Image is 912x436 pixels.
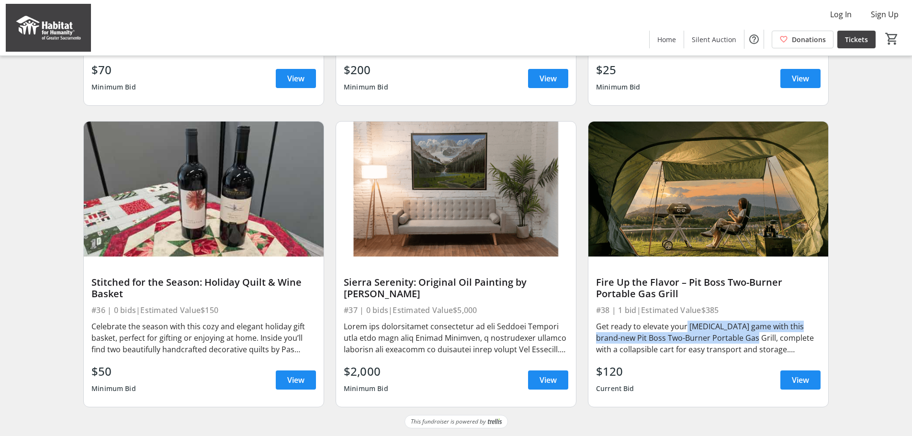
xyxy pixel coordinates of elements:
div: Minimum Bid [91,380,136,397]
span: View [540,73,557,84]
div: #36 | 0 bids | Estimated Value $150 [91,303,316,317]
a: View [276,69,316,88]
div: $120 [596,363,634,380]
div: #38 | 1 bid | Estimated Value $385 [596,303,821,317]
button: Sign Up [863,7,906,22]
span: Sign Up [871,9,899,20]
a: Tickets [837,31,876,48]
button: Log In [822,7,859,22]
div: Stitched for the Season: Holiday Quilt & Wine Basket [91,277,316,300]
img: Fire Up the Flavor – Pit Boss Two-Burner Portable Gas Grill [588,122,828,257]
a: View [780,69,821,88]
span: Silent Auction [692,34,736,45]
img: Sierra Serenity: Original Oil Painting by Tom Sorenson [336,122,576,257]
div: $200 [344,61,388,78]
a: View [276,370,316,390]
span: View [792,374,809,386]
div: Minimum Bid [344,78,388,96]
div: $50 [91,363,136,380]
div: $25 [596,61,641,78]
div: Get ready to elevate your [MEDICAL_DATA] game with this brand-new Pit Boss Two-Burner Portable Ga... [596,321,821,355]
img: Trellis Logo [488,418,502,425]
div: Sierra Serenity: Original Oil Painting by [PERSON_NAME] [344,277,568,300]
span: Home [657,34,676,45]
button: Help [744,30,764,49]
span: This fundraiser is powered by [411,417,486,426]
div: Lorem ips dolorsitamet consectetur ad eli Seddoei Tempori utla etdo magn aliq Enimad Minimven, q ... [344,321,568,355]
a: View [780,370,821,390]
span: View [287,374,304,386]
div: #37 | 0 bids | Estimated Value $5,000 [344,303,568,317]
div: Minimum Bid [596,78,641,96]
span: View [540,374,557,386]
div: $70 [91,61,136,78]
span: View [792,73,809,84]
a: Home [650,31,684,48]
span: Log In [830,9,852,20]
span: Donations [792,34,826,45]
div: Celebrate the season with this cozy and elegant holiday gift basket, perfect for gifting or enjoy... [91,321,316,355]
a: View [528,370,568,390]
div: Minimum Bid [91,78,136,96]
span: Tickets [845,34,868,45]
div: Fire Up the Flavor – Pit Boss Two-Burner Portable Gas Grill [596,277,821,300]
a: View [528,69,568,88]
a: Donations [772,31,833,48]
div: Minimum Bid [344,380,388,397]
span: View [287,73,304,84]
div: Current Bid [596,380,634,397]
div: $2,000 [344,363,388,380]
a: Silent Auction [684,31,744,48]
img: Stitched for the Season: Holiday Quilt & Wine Basket [84,122,324,257]
img: Habitat for Humanity of Greater Sacramento's Logo [6,4,91,52]
button: Cart [883,30,901,47]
